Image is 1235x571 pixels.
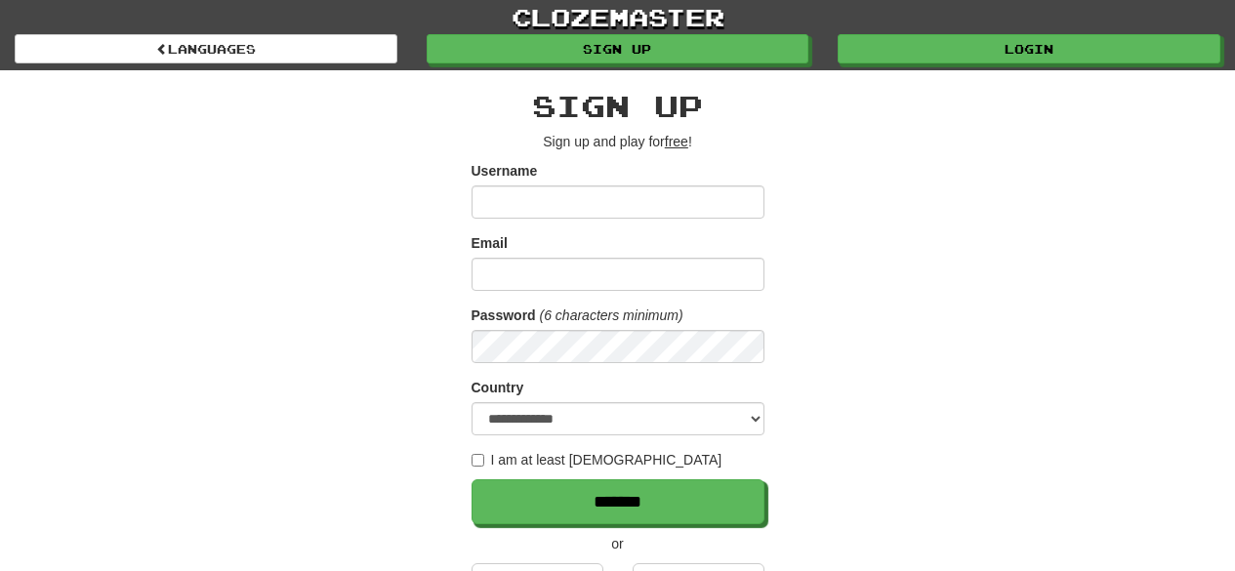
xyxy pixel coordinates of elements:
[665,134,688,149] u: free
[838,34,1220,63] a: Login
[472,233,508,253] label: Email
[472,306,536,325] label: Password
[472,90,764,122] h2: Sign up
[427,34,809,63] a: Sign up
[472,132,764,151] p: Sign up and play for !
[472,454,484,467] input: I am at least [DEMOGRAPHIC_DATA]
[540,307,683,323] em: (6 characters minimum)
[15,34,397,63] a: Languages
[472,534,764,553] p: or
[472,161,538,181] label: Username
[472,378,524,397] label: Country
[472,450,722,469] label: I am at least [DEMOGRAPHIC_DATA]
